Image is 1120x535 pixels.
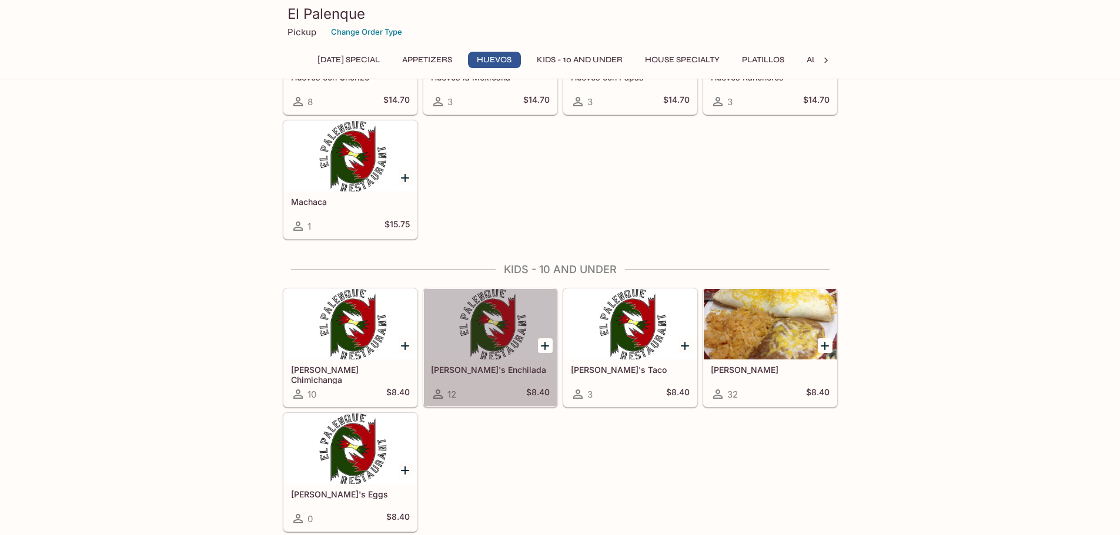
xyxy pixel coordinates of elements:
[431,365,550,375] h5: [PERSON_NAME]'s Enchilada
[523,95,550,109] h5: $14.70
[711,365,830,375] h5: [PERSON_NAME]
[396,52,459,68] button: Appetizers
[735,52,791,68] button: Platillos
[287,5,833,23] h3: El Palenque
[307,513,313,524] span: 0
[666,387,690,401] h5: $8.40
[526,387,550,401] h5: $8.40
[284,289,417,359] div: Zander's Chimichanga
[326,23,407,41] button: Change Order Type
[291,365,410,384] h5: [PERSON_NAME] Chimichanga
[283,288,417,407] a: [PERSON_NAME] Chimichanga10$8.40
[530,52,629,68] button: Kids - 10 and Under
[571,365,690,375] h5: [PERSON_NAME]'s Taco
[678,338,693,353] button: Add Erik's Taco
[703,288,837,407] a: [PERSON_NAME]32$8.40
[563,288,697,407] a: [PERSON_NAME]'s Taco3$8.40
[818,338,833,353] button: Add Cyrus' Quesadilla
[468,52,521,68] button: Huevos
[283,413,417,531] a: [PERSON_NAME]'s Eggs0$8.40
[423,288,557,407] a: [PERSON_NAME]'s Enchilada12$8.40
[806,387,830,401] h5: $8.40
[727,96,733,107] span: 3
[447,389,456,400] span: 12
[704,289,837,359] div: Cyrus' Quesadilla
[307,96,313,107] span: 8
[385,219,410,233] h5: $15.75
[803,95,830,109] h5: $14.70
[587,389,593,400] span: 3
[283,120,417,239] a: Machaca1$15.75
[638,52,726,68] button: House Specialty
[291,489,410,499] h5: [PERSON_NAME]'s Eggs
[538,338,553,353] button: Add Nana's Enchilada
[663,95,690,109] h5: $14.70
[283,263,838,276] h4: Kids - 10 and Under
[447,96,453,107] span: 3
[383,95,410,109] h5: $14.70
[284,413,417,484] div: Miriam's Eggs
[564,289,697,359] div: Erik's Taco
[398,170,413,185] button: Add Machaca
[307,221,311,232] span: 1
[287,26,316,38] p: Pickup
[386,512,410,526] h5: $8.40
[398,463,413,477] button: Add Miriam's Eggs
[727,389,738,400] span: 32
[800,52,933,68] button: Ala Carte and Side Orders
[284,121,417,191] div: Machaca
[398,338,413,353] button: Add Zander's Chimichanga
[587,96,593,107] span: 3
[291,197,410,207] h5: Machaca
[307,389,316,400] span: 10
[424,289,557,359] div: Nana's Enchilada
[311,52,386,68] button: [DATE] Special
[386,387,410,401] h5: $8.40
